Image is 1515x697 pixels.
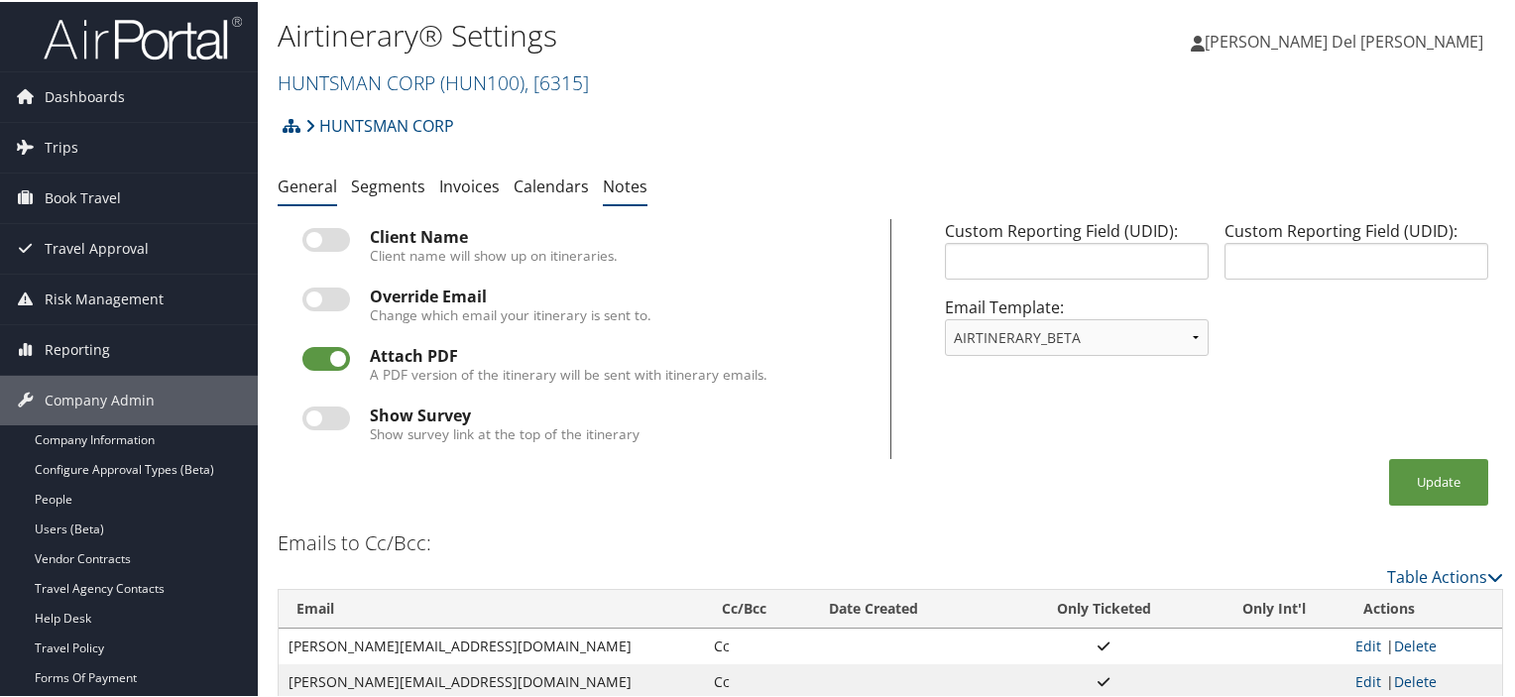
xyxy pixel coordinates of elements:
[704,627,812,662] td: Cc
[1205,29,1483,51] span: [PERSON_NAME] Del [PERSON_NAME]
[305,104,454,144] a: HUNTSMAN CORP
[370,363,767,383] label: A PDF version of the itinerary will be sent with itinerary emails.
[1389,457,1488,504] button: Update
[1355,670,1381,689] a: Edit
[1394,670,1437,689] a: Delete
[278,527,431,555] h3: Emails to Cc/Bcc:
[1217,217,1496,293] div: Custom Reporting Field (UDID):
[279,588,704,627] th: Email: activate to sort column ascending
[370,244,618,264] label: Client name will show up on itineraries.
[45,222,149,272] span: Travel Approval
[45,374,155,423] span: Company Admin
[45,121,78,171] span: Trips
[1191,10,1503,69] a: [PERSON_NAME] Del [PERSON_NAME]
[704,588,812,627] th: Cc/Bcc: activate to sort column ascending
[1204,588,1345,627] th: Only Int'l: activate to sort column ascending
[370,422,640,442] label: Show survey link at the top of the itinerary
[440,67,524,94] span: ( HUN100 )
[370,405,866,422] div: Show Survey
[811,588,1003,627] th: Date Created: activate to sort column ascending
[1345,627,1502,662] td: |
[937,217,1217,293] div: Custom Reporting Field (UDID):
[278,13,1095,55] h1: Airtinerary® Settings
[45,172,121,221] span: Book Travel
[45,70,125,120] span: Dashboards
[279,627,704,662] td: [PERSON_NAME][EMAIL_ADDRESS][DOMAIN_NAME]
[45,273,164,322] span: Risk Management
[278,67,589,94] a: HUNTSMAN CORP
[370,345,866,363] div: Attach PDF
[45,323,110,373] span: Reporting
[370,303,651,323] label: Change which email your itinerary is sent to.
[1387,564,1503,586] a: Table Actions
[370,226,866,244] div: Client Name
[1355,635,1381,653] a: Edit
[44,13,242,59] img: airportal-logo.png
[351,174,425,195] a: Segments
[439,174,500,195] a: Invoices
[603,174,647,195] a: Notes
[370,286,866,303] div: Override Email
[524,67,589,94] span: , [ 6315 ]
[1004,588,1204,627] th: Only Ticketed: activate to sort column ascending
[278,174,337,195] a: General
[1345,588,1502,627] th: Actions
[514,174,589,195] a: Calendars
[1394,635,1437,653] a: Delete
[937,293,1217,370] div: Email Template:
